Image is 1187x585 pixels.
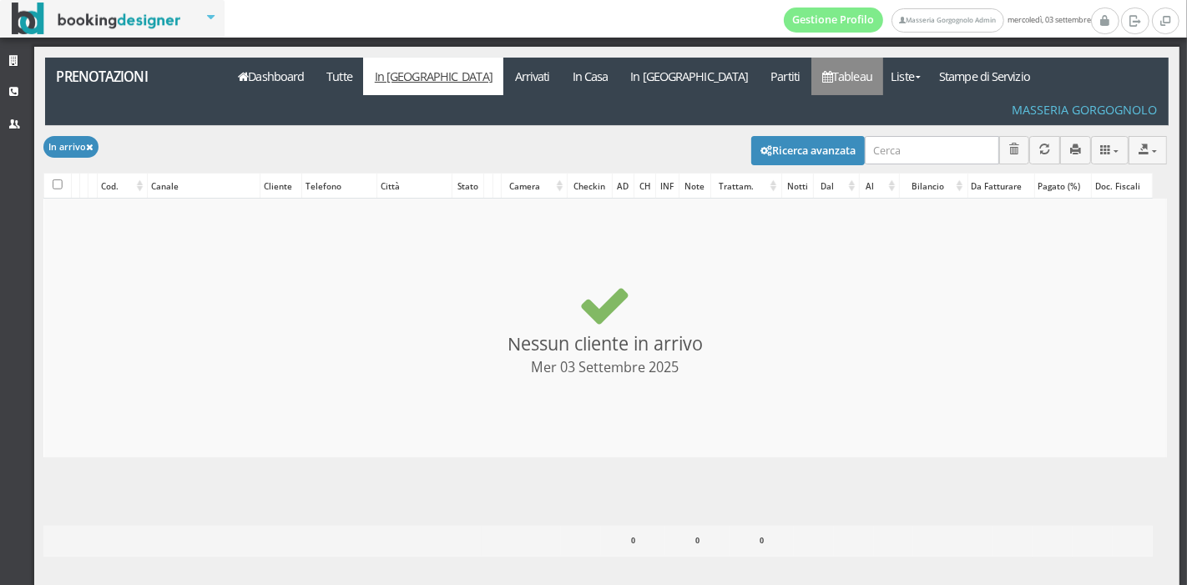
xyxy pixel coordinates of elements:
[531,358,679,376] small: Mer 03 Settembre 2025
[711,174,781,198] div: Trattam.
[377,174,452,198] div: Città
[561,58,619,95] a: In Casa
[695,535,700,546] b: 0
[452,174,484,198] div: Stato
[45,58,218,95] a: Prenotazioni
[679,174,710,198] div: Note
[50,204,1160,451] h3: Nessun cliente in arrivo
[1012,103,1157,117] h4: Masseria Gorgognolo
[503,58,561,95] a: Arrivati
[928,58,1042,95] a: Stampe di Servizio
[865,136,999,164] input: Cerca
[900,174,967,198] div: Bilancio
[860,174,899,198] div: Al
[1129,136,1167,164] button: Export
[760,58,811,95] a: Partiti
[302,174,376,198] div: Telefono
[568,174,612,198] div: Checkin
[631,535,635,546] b: 0
[814,174,859,198] div: Dal
[260,174,301,198] div: Cliente
[1092,174,1151,198] div: Doc. Fiscali
[782,174,814,198] div: Notti
[968,174,1034,198] div: Da Fatturare
[12,3,181,35] img: BookingDesigner.com
[892,8,1003,33] a: Masseria Gorgognolo Admin
[363,58,503,95] a: In [GEOGRAPHIC_DATA]
[613,174,634,198] div: AD
[43,136,98,157] button: In arrivo
[1029,136,1060,164] button: Aggiorna
[883,58,927,95] a: Liste
[751,136,865,164] button: Ricerca avanzata
[316,58,364,95] a: Tutte
[760,535,764,546] b: 0
[148,174,260,198] div: Canale
[502,174,567,198] div: Camera
[656,174,679,198] div: INF
[811,58,884,95] a: Tableau
[619,58,760,95] a: In [GEOGRAPHIC_DATA]
[784,8,884,33] a: Gestione Profilo
[98,174,148,198] div: Cod.
[634,174,654,198] div: CH
[227,58,316,95] a: Dashboard
[1035,174,1092,198] div: Pagato (%)
[784,8,1091,33] span: mercoledì, 03 settembre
